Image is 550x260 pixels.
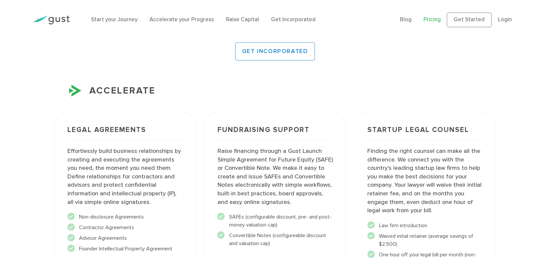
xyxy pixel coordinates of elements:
p: Raise financing through a Gust Launch Simple Agreement for Future Equity (SAFE) or Convertible No... [217,147,332,206]
img: Gust Logo [33,16,70,25]
a: Get Incorporated [271,16,316,23]
li: SAFEs (configurable discount, pre- and post-money valuation cap) [217,213,332,228]
a: Start your Journey [91,16,137,23]
h3: Fundraising Support [217,126,332,140]
p: Finding the right counsel can make all the difference. We connect you with the country’s leading ... [367,147,483,214]
a: GET INCORPORATED [235,42,315,60]
li: Advisor Agreements [67,234,183,242]
li: Founder Intellectual Property Agreement [67,244,183,252]
li: Law firm introduction [367,221,483,229]
h3: ACCELERATE [54,84,496,97]
a: Pricing [423,16,441,23]
a: Get Started [447,13,492,27]
a: Raise Capital [226,16,259,23]
img: Accelerate Icon X2 [69,85,81,97]
a: Blog [400,16,412,23]
h3: Legal Agreements [67,126,183,140]
li: Convertible Notes (configureable discount and valuation cap) [217,231,332,247]
li: Non-disclosure Agreements [67,213,183,221]
a: Login [498,16,511,23]
li: Contractor Agreements [67,223,183,231]
h3: Startup Legal Counsel [367,126,483,140]
p: Effortlessly build business relationships by creating and executing the agreements you need, the ... [67,147,183,206]
a: Accelerate your Progress [149,16,214,23]
li: Waived initial retainer (average savings of $2,500) [367,232,483,248]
